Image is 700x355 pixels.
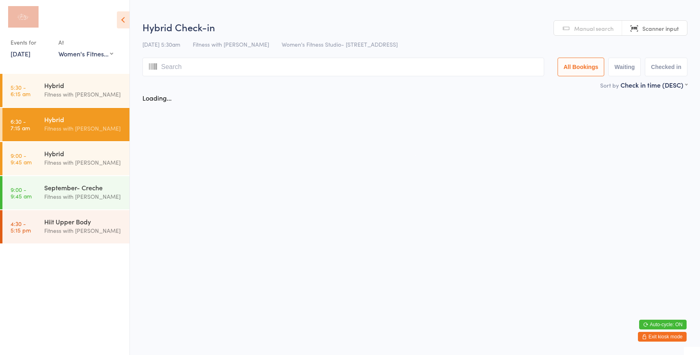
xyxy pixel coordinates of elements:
a: [DATE] [11,49,30,58]
a: 5:30 -6:15 amHybridFitness with [PERSON_NAME] [2,74,129,107]
a: 9:00 -9:45 amSeptember- CrecheFitness with [PERSON_NAME] [2,176,129,209]
h2: Hybrid Check-in [142,20,687,34]
label: Sort by [600,81,619,89]
button: Auto-cycle: ON [639,320,687,329]
div: Hybrid [44,149,123,158]
div: Fitness with [PERSON_NAME] [44,124,123,133]
div: September- Creche [44,183,123,192]
div: At [58,36,113,49]
input: Search [142,58,544,76]
a: 9:00 -9:45 amHybridFitness with [PERSON_NAME] [2,142,129,175]
div: Fitness with [PERSON_NAME] [44,90,123,99]
time: 4:30 - 5:15 pm [11,220,31,233]
div: Events for [11,36,50,49]
div: Women's Fitness Studio- [STREET_ADDRESS] [58,49,113,58]
div: Check in time (DESC) [620,80,687,89]
time: 9:00 - 9:45 am [11,152,32,165]
div: Fitness with [PERSON_NAME] [44,226,123,235]
div: Hybrid [44,81,123,90]
div: Hiit Upper Body [44,217,123,226]
button: Exit kiosk mode [638,332,687,342]
div: Hybrid [44,115,123,124]
span: [DATE] 5:30am [142,40,180,48]
time: 6:30 - 7:15 am [11,118,30,131]
span: Women's Fitness Studio- [STREET_ADDRESS] [282,40,398,48]
span: Scanner input [642,24,679,32]
a: 6:30 -7:15 amHybridFitness with [PERSON_NAME] [2,108,129,141]
span: Fitness with [PERSON_NAME] [193,40,269,48]
time: 5:30 - 6:15 am [11,84,30,97]
span: Manual search [574,24,614,32]
time: 9:00 - 9:45 am [11,186,32,199]
a: 4:30 -5:15 pmHiit Upper BodyFitness with [PERSON_NAME] [2,210,129,243]
img: Fitness with Zoe [8,6,39,28]
button: Checked in [645,58,687,76]
div: Loading... [142,93,172,102]
button: All Bookings [558,58,605,76]
div: Fitness with [PERSON_NAME] [44,158,123,167]
button: Waiting [608,58,641,76]
div: Fitness with [PERSON_NAME] [44,192,123,201]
